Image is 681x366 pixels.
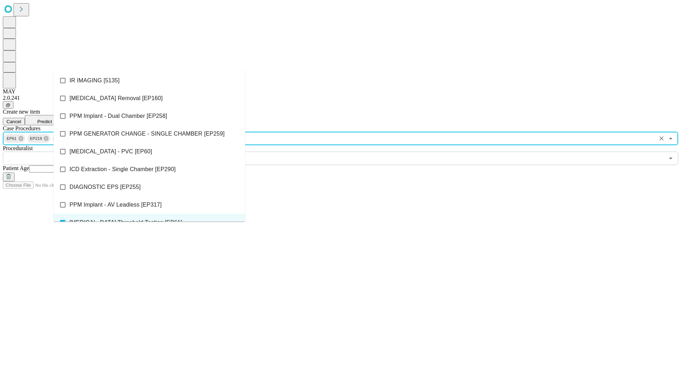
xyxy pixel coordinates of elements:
[70,94,163,103] span: [MEDICAL_DATA] Removal [EP160]
[70,147,152,156] span: [MEDICAL_DATA] - PVC [EP60]
[52,134,76,143] div: EP323
[70,218,182,227] span: [MEDICAL_DATA] Threshold Testing [EP61]
[70,183,141,191] span: DIAGNOSTIC EPS [EP255]
[70,76,120,85] span: IR IMAGING [5135]
[70,112,167,120] span: PPM Implant - Dual Chamber [EP258]
[37,119,52,124] span: Predict
[25,115,57,125] button: Predict
[3,88,678,95] div: MAY
[70,165,176,174] span: ICD Extraction - Single Chamber [EP290]
[3,101,13,109] button: @
[27,134,51,143] div: EP219
[6,119,21,124] span: Cancel
[666,133,676,143] button: Close
[3,145,33,151] span: Proceduralist
[70,201,162,209] span: PPM Implant - AV Leadless [EP317]
[52,135,70,143] span: EP323
[3,125,40,131] span: Scheduled Procedure
[4,134,25,143] div: EP61
[70,130,225,138] span: PPM GENERATOR CHANGE - SINGLE CHAMBER [EP259]
[666,153,676,163] button: Open
[4,135,20,143] span: EP61
[3,118,25,125] button: Cancel
[3,95,678,101] div: 2.0.241
[657,133,666,143] button: Clear
[3,165,29,171] span: Patient Age
[6,102,11,108] span: @
[3,109,40,115] span: Create new item
[27,135,45,143] span: EP219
